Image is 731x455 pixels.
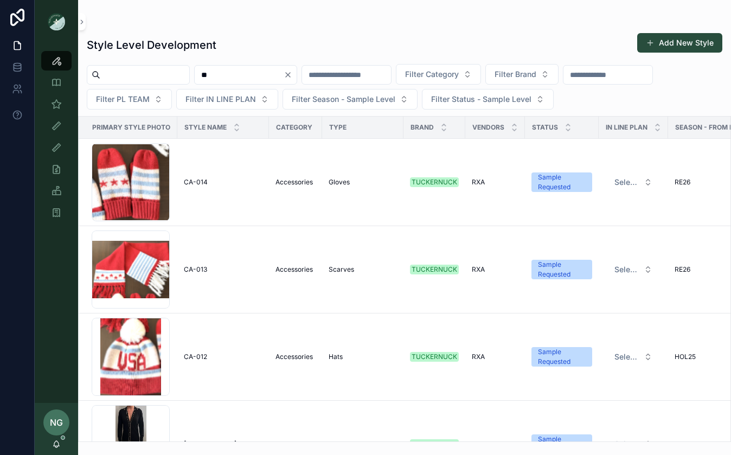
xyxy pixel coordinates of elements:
span: PS26 [675,440,691,448]
div: scrollable content [35,43,78,236]
span: Style Name [184,123,227,132]
div: Sample Requested [538,434,586,454]
span: Filter PL TEAM [96,94,150,105]
a: Sample Requested [531,260,592,279]
button: Select Button [87,89,172,110]
a: Select Button [605,434,662,454]
a: CA-013 [184,265,262,274]
a: Accessories [275,265,316,274]
span: Select a IN LINE PLAN [614,351,639,362]
a: Sample Requested [531,172,592,192]
span: Filter Status - Sample Level [431,94,531,105]
span: Primary Style Photo [92,123,170,132]
a: Sample Requested [531,347,592,367]
a: Cardigans [329,440,397,448]
button: Select Button [422,89,554,110]
span: Filter Brand [495,69,536,80]
span: Select a IN LINE PLAN [614,264,639,275]
span: Select a IN LINE PLAN [614,177,639,188]
span: Cardigans [329,440,360,448]
div: TUCKERNUCK [412,265,457,274]
img: App logo [48,13,65,30]
a: Select Button [605,172,662,193]
span: Filter IN LINE PLAN [185,94,256,105]
span: Vendors [472,123,504,132]
div: TUCKERNUCK [412,439,457,449]
button: Select Button [396,64,481,85]
span: Accessories [275,353,313,361]
span: Filter Category [405,69,459,80]
span: IN LINE PLAN [606,123,647,132]
button: Select Button [606,260,661,279]
a: CA-012 [184,353,262,361]
a: Select Button [605,347,662,367]
div: Sample Requested [538,260,586,279]
a: RXA [472,178,518,187]
button: Select Button [176,89,278,110]
span: CA-012 [184,353,207,361]
span: Category [276,123,312,132]
a: Accessories [275,178,316,187]
span: HOL25 [675,353,696,361]
a: TUCKERNUCK [410,265,459,274]
span: Brand [411,123,434,132]
span: Accessories [275,178,313,187]
a: CA-014 [184,178,262,187]
h1: Style Level Development [87,37,216,53]
button: Clear [284,71,297,79]
a: TUCKERNUCK [410,439,459,449]
span: Type [329,123,347,132]
a: Gloves [329,178,397,187]
a: Sample Requested [531,434,592,454]
span: Scarves [329,265,354,274]
button: Select Button [283,89,418,110]
a: [PERSON_NAME] [184,440,262,448]
span: CA-014 [184,178,208,187]
span: Select a IN LINE PLAN [614,439,639,450]
button: Select Button [606,434,661,454]
span: NG [50,416,63,429]
span: Hats [329,353,343,361]
span: Filter Season - Sample Level [292,94,395,105]
a: DO+BE [472,440,518,448]
div: Sample Requested [538,172,586,192]
div: Sample Requested [538,347,586,367]
button: Select Button [485,64,559,85]
span: DO+BE [472,440,494,448]
span: Gloves [329,178,350,187]
span: CA-013 [184,265,207,274]
a: Sweaters [275,440,316,448]
span: [PERSON_NAME] [184,440,236,448]
button: Add New Style [637,33,722,53]
a: RXA [472,353,518,361]
a: Accessories [275,353,316,361]
a: RXA [472,265,518,274]
div: TUCKERNUCK [412,177,457,187]
a: TUCKERNUCK [410,352,459,362]
span: RE26 [675,178,690,187]
span: RXA [472,265,485,274]
span: RE26 [675,265,690,274]
span: Sweaters [275,440,305,448]
span: Status [532,123,558,132]
span: RXA [472,178,485,187]
a: Select Button [605,259,662,280]
a: TUCKERNUCK [410,177,459,187]
div: TUCKERNUCK [412,352,457,362]
button: Select Button [606,172,661,192]
span: Accessories [275,265,313,274]
a: Hats [329,353,397,361]
button: Select Button [606,347,661,367]
a: Scarves [329,265,397,274]
span: RXA [472,353,485,361]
